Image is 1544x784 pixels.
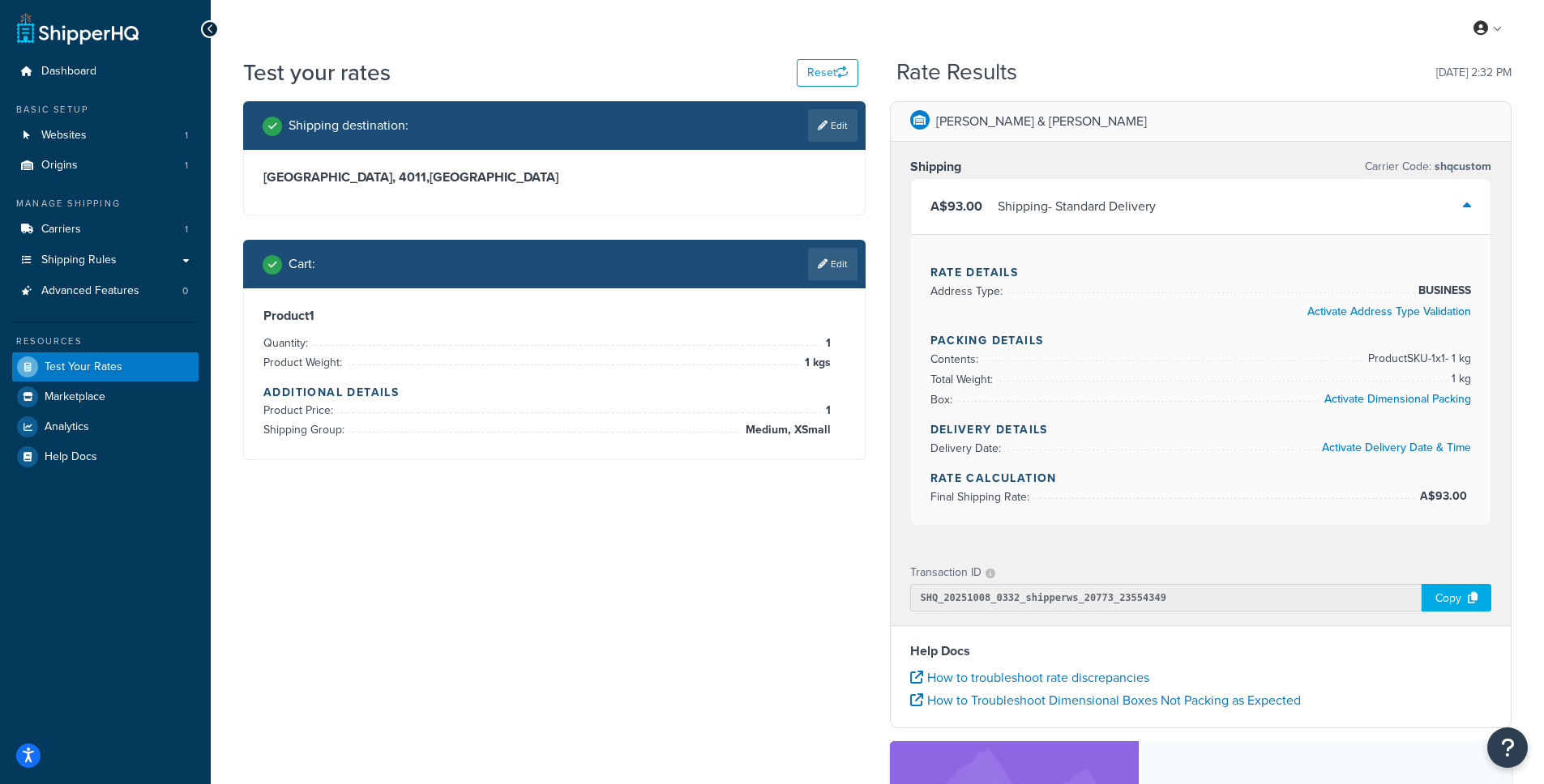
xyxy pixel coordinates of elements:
span: 1 [185,223,188,236]
span: Product Weight: [263,354,346,371]
h4: Rate Details [930,264,1472,281]
span: A$93.00 [1420,488,1471,505]
span: 1 [822,401,831,420]
span: Shipping Group: [263,421,349,438]
span: 1 kg [1448,369,1471,389]
h1: Test your rates [243,57,391,88]
a: Marketplace [12,382,199,411]
h4: Packing Details [930,332,1472,349]
span: Dashboard [41,65,96,79]
a: Edit [808,248,858,280]
div: Shipping - Standard Delivery [998,195,1156,218]
h4: Additional Details [263,384,845,401]
span: 1 [185,129,188,143]
h4: Rate Calculation [930,470,1472,487]
div: Resources [12,334,199,348]
a: Help Docs [12,442,199,471]
span: Advanced Features [41,284,139,298]
h4: Help Docs [910,641,1492,661]
span: 1 [822,334,831,353]
span: shqcustom [1431,158,1491,175]
span: Shipping Rules [41,254,117,267]
p: Transaction ID [910,561,982,584]
a: How to Troubleshoot Dimensional Boxes Not Packing as Expected [910,691,1301,709]
a: Origins1 [12,151,199,181]
li: Origins [12,151,199,181]
h2: Cart : [289,257,315,271]
span: 1 [185,159,188,173]
span: Quantity: [263,334,312,352]
div: Copy [1422,584,1491,611]
li: Advanced Features [12,276,199,306]
span: Final Shipping Rate: [930,488,1033,505]
a: Analytics [12,412,199,441]
span: 1 kgs [801,353,831,373]
span: Help Docs [45,450,97,464]
a: Websites1 [12,121,199,151]
span: 0 [182,284,188,298]
span: Origins [41,159,78,173]
h3: Product 1 [263,308,845,324]
p: [DATE] 2:32 PM [1436,62,1512,84]
a: Dashboard [12,57,199,87]
a: Test Your Rates [12,352,199,381]
div: Manage Shipping [12,197,199,211]
button: Reset [797,59,858,87]
a: How to troubleshoot rate discrepancies [910,668,1149,687]
a: Edit [808,109,858,142]
a: Advanced Features0 [12,276,199,306]
span: Websites [41,129,87,143]
span: Test Your Rates [45,360,122,374]
span: Analytics [45,420,89,434]
h2: Rate Results [896,60,1017,85]
a: Activate Address Type Validation [1307,303,1471,320]
div: Basic Setup [12,103,199,117]
li: Carriers [12,215,199,245]
h4: Delivery Details [930,421,1472,438]
span: Medium, XSmall [742,420,831,440]
h2: Shipping destination : [289,118,408,133]
span: Delivery Date: [930,440,1005,457]
span: Product Price: [263,402,337,419]
span: Contents: [930,351,982,368]
h3: [GEOGRAPHIC_DATA], 4011 , [GEOGRAPHIC_DATA] [263,169,845,185]
span: Product SKU-1 x 1 - 1 kg [1364,349,1471,369]
span: BUSINESS [1414,281,1471,300]
button: Open Resource Center [1487,727,1528,768]
a: Activate Delivery Date & Time [1322,439,1471,456]
span: Marketplace [45,390,105,404]
span: A$93.00 [930,197,982,215]
p: [PERSON_NAME] & [PERSON_NAME] [936,110,1147,133]
span: Total Weight: [930,371,997,388]
span: Carriers [41,223,81,236]
li: Websites [12,121,199,151]
a: Activate Dimensional Packing [1324,390,1471,407]
span: Address Type: [930,283,1007,300]
p: Carrier Code: [1365,156,1491,178]
span: Box: [930,391,956,408]
a: Carriers1 [12,215,199,245]
a: Shipping Rules [12,245,199,275]
h3: Shipping [910,159,961,175]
